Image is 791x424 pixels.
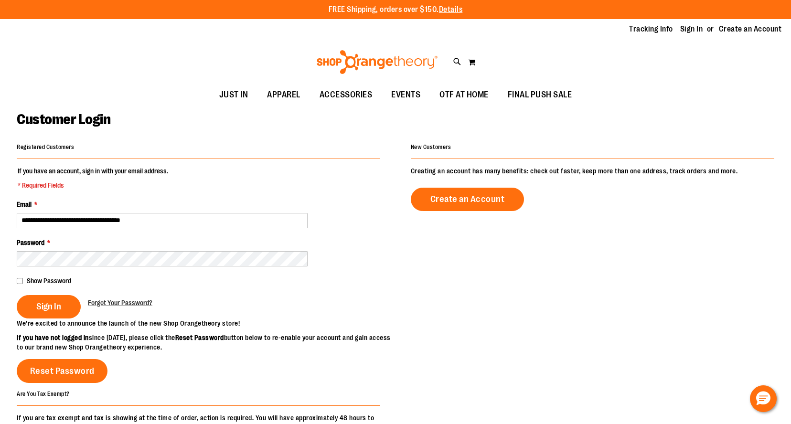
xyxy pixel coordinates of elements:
strong: Reset Password [175,334,224,341]
a: Details [439,5,463,14]
span: Email [17,201,32,208]
span: APPAREL [267,84,300,106]
strong: New Customers [411,144,451,150]
span: JUST IN [219,84,248,106]
button: Sign In [17,295,81,318]
a: APPAREL [257,84,310,106]
span: Customer Login [17,111,110,127]
span: Show Password [27,277,71,285]
span: Password [17,239,44,246]
a: Sign In [680,24,703,34]
span: FINAL PUSH SALE [508,84,572,106]
p: FREE Shipping, orders over $150. [329,4,463,15]
strong: Are You Tax Exempt? [17,390,70,397]
a: JUST IN [210,84,258,106]
button: Hello, have a question? Let’s chat. [750,385,777,412]
a: Reset Password [17,359,107,383]
a: Forgot Your Password? [88,298,152,307]
a: OTF AT HOME [430,84,498,106]
span: Sign In [36,301,61,312]
span: ACCESSORIES [320,84,373,106]
p: Creating an account has many benefits: check out faster, keep more than one address, track orders... [411,166,774,176]
a: Tracking Info [629,24,673,34]
span: Create an Account [430,194,505,204]
img: Shop Orangetheory [315,50,439,74]
span: OTF AT HOME [439,84,489,106]
legend: If you have an account, sign in with your email address. [17,166,169,190]
a: Create an Account [719,24,782,34]
span: EVENTS [391,84,420,106]
a: FINAL PUSH SALE [498,84,582,106]
strong: Registered Customers [17,144,74,150]
p: since [DATE], please click the button below to re-enable your account and gain access to our bran... [17,333,395,352]
a: EVENTS [382,84,430,106]
span: * Required Fields [18,180,168,190]
a: ACCESSORIES [310,84,382,106]
span: Forgot Your Password? [88,299,152,307]
p: We’re excited to announce the launch of the new Shop Orangetheory store! [17,318,395,328]
strong: If you have not logged in [17,334,89,341]
a: Create an Account [411,188,524,211]
span: Reset Password [30,366,95,376]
